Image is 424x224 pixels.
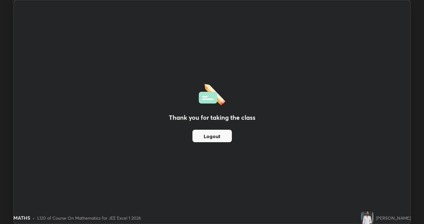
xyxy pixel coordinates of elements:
[199,82,225,105] img: offlineFeedback.1438e8b3.svg
[376,215,411,221] div: [PERSON_NAME]
[192,130,232,142] button: Logout
[33,215,35,221] div: •
[37,215,141,221] div: L120 of Course On Mathematics for JEE Excel 1 2026
[361,212,373,224] img: 5223b9174de944a8bbe79a13f0b6fb06.jpg
[13,214,30,222] div: MATHS
[169,113,255,122] h2: Thank you for taking the class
